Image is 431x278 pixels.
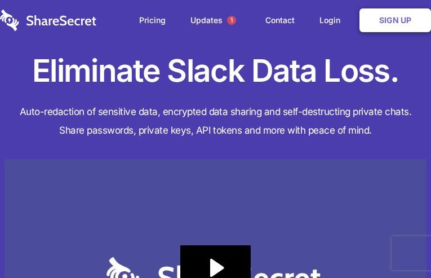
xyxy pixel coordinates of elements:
[308,3,357,38] a: Login
[359,8,431,32] a: Sign Up
[227,16,236,25] span: 1
[254,3,306,38] a: Contact
[128,3,177,38] a: Pricing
